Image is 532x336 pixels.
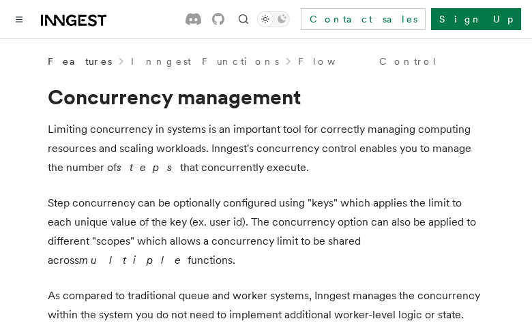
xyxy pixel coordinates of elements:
[48,194,484,270] p: Step concurrency can be optionally configured using "keys" which applies the limit to each unique...
[301,8,426,30] a: Contact sales
[11,11,27,27] button: Toggle navigation
[48,120,484,177] p: Limiting concurrency in systems is an important tool for correctly managing computing resources a...
[117,161,180,174] em: steps
[48,55,112,68] span: Features
[48,85,484,109] h1: Concurrency management
[48,286,484,324] p: As compared to traditional queue and worker systems, Inngest manages the concurrency within the s...
[257,11,290,27] button: Toggle dark mode
[431,8,521,30] a: Sign Up
[298,55,438,68] a: Flow Control
[235,11,252,27] button: Find something...
[79,254,188,266] em: multiple
[131,55,279,68] a: Inngest Functions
